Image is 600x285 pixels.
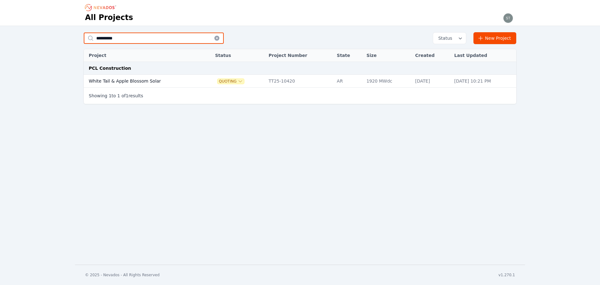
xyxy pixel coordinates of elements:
div: © 2025 - Nevados - All Rights Reserved [85,272,160,277]
span: Status [436,35,452,41]
td: PCL Construction [84,62,516,75]
th: Project Number [266,49,334,62]
tr: White Tail & Apple Blossom SolarQuotingTT25-10420AR1920 MWdc[DATE][DATE] 10:21 PM [84,75,516,88]
span: 1 [109,93,112,98]
th: State [334,49,363,62]
a: New Project [473,32,516,44]
button: Quoting [217,79,244,84]
td: TT25-10420 [266,75,334,88]
td: White Tail & Apple Blossom Solar [84,75,202,88]
td: 1920 MWdc [363,75,412,88]
div: v1.270.1 [498,272,515,277]
th: Last Updated [451,49,516,62]
th: Status [212,49,265,62]
p: Showing to of results [89,93,143,99]
td: AR [334,75,363,88]
th: Created [412,49,451,62]
th: Size [363,49,412,62]
span: 1 [117,93,120,98]
td: [DATE] 10:21 PM [451,75,516,88]
nav: Breadcrumb [85,3,118,13]
td: [DATE] [412,75,451,88]
img: steve.mustaro@nevados.solar [503,13,513,23]
span: 1 [126,93,128,98]
button: Status [433,33,466,44]
h1: All Projects [85,13,133,23]
th: Project [84,49,202,62]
